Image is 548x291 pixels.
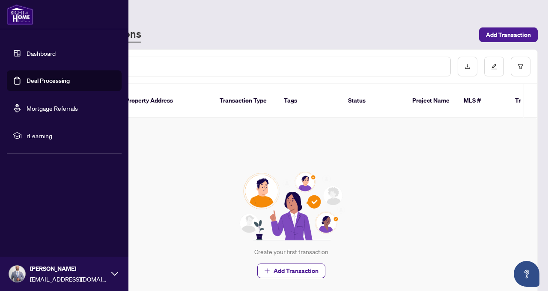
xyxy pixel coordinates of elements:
span: Add Transaction [486,28,531,42]
th: Transaction Type [213,84,277,118]
span: filter [518,64,524,70]
span: rLearning [27,131,116,140]
th: Project Name [405,84,457,118]
span: edit [491,64,497,70]
div: Create your first transaction [254,247,328,257]
th: Tags [277,84,341,118]
button: Add Transaction [479,27,538,42]
img: Profile Icon [9,266,25,282]
span: plus [264,268,270,274]
button: Add Transaction [257,264,325,278]
a: Dashboard [27,49,56,57]
span: [EMAIL_ADDRESS][DOMAIN_NAME] [30,274,107,284]
a: Deal Processing [27,77,70,85]
th: MLS # [457,84,508,118]
img: Null State Icon [236,172,346,240]
span: Add Transaction [274,264,319,278]
button: Open asap [514,261,539,287]
button: filter [511,57,530,76]
th: Status [341,84,405,118]
th: Property Address [119,84,213,118]
button: download [458,57,477,76]
span: download [465,64,471,70]
span: [PERSON_NAME] [30,264,107,273]
a: Mortgage Referrals [27,104,78,112]
button: edit [484,57,504,76]
img: logo [7,4,33,25]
